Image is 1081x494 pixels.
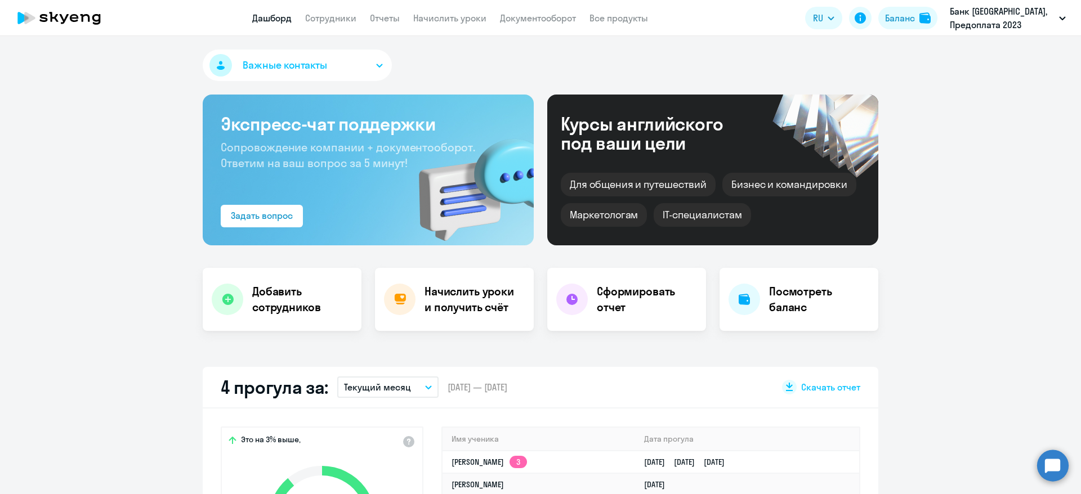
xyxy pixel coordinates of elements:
[813,11,823,25] span: RU
[801,381,860,393] span: Скачать отчет
[878,7,937,29] button: Балансbalance
[452,479,504,489] a: [PERSON_NAME]
[403,119,534,245] img: bg-img
[241,434,301,448] span: Это на 3% выше,
[644,479,674,489] a: [DATE]
[644,457,734,467] a: [DATE][DATE][DATE]
[722,173,856,196] div: Бизнес и командировки
[243,58,327,73] span: Важные контакты
[221,113,516,135] h3: Экспресс-чат поддержки
[944,5,1071,32] button: Банк [GEOGRAPHIC_DATA], Предоплата 2023
[561,173,716,196] div: Для общения и путешествий
[337,376,439,398] button: Текущий месяц
[885,11,915,25] div: Баланс
[425,284,522,315] h4: Начислить уроки и получить счёт
[561,114,753,152] div: Курсы английского под ваши цели
[950,5,1055,32] p: Банк [GEOGRAPHIC_DATA], Предоплата 2023
[413,12,486,24] a: Начислить уроки
[221,205,303,227] button: Задать вопрос
[452,457,527,467] a: [PERSON_NAME]3
[370,12,400,24] a: Отчеты
[635,428,859,451] th: Дата прогула
[448,381,507,393] span: [DATE] — [DATE]
[654,203,751,227] div: IT-специалистам
[221,140,475,170] span: Сопровождение компании + документооборот. Ответим на ваш вопрос за 5 минут!
[561,203,647,227] div: Маркетологам
[344,380,411,394] p: Текущий месяц
[597,284,697,315] h4: Сформировать отчет
[221,376,328,398] h2: 4 прогула за:
[500,12,576,24] a: Документооборот
[510,456,527,468] app-skyeng-badge: 3
[919,12,931,24] img: balance
[443,428,635,451] th: Имя ученика
[252,12,292,24] a: Дашборд
[589,12,648,24] a: Все продукты
[231,209,293,222] div: Задать вопрос
[805,7,842,29] button: RU
[252,284,352,315] h4: Добавить сотрудников
[203,50,392,81] button: Важные контакты
[305,12,356,24] a: Сотрудники
[769,284,869,315] h4: Посмотреть баланс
